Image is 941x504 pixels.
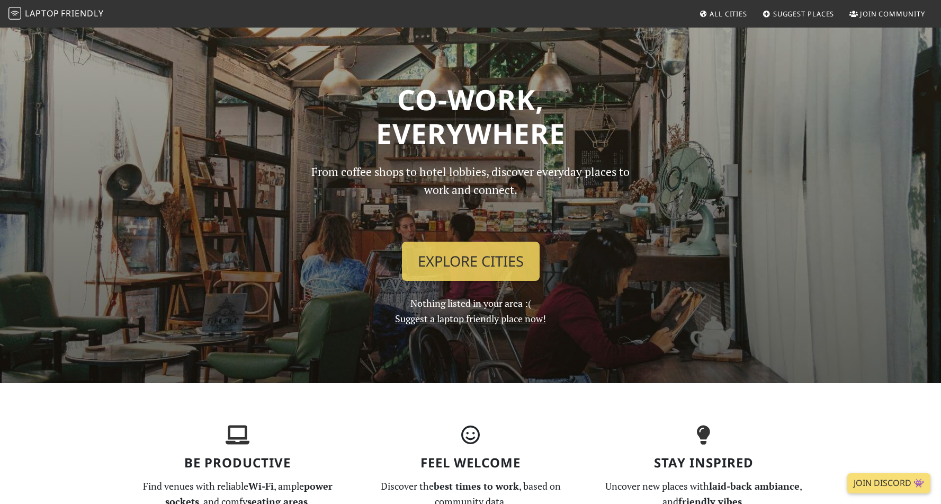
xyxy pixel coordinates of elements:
p: From coffee shops to hotel lobbies, discover everyday places to work and connect. [302,163,639,233]
a: Explore Cities [402,242,540,281]
a: Suggest Places [758,4,839,23]
a: Join Community [845,4,929,23]
h3: Stay Inspired [594,455,814,471]
strong: laid-back ambiance [709,480,800,492]
h1: Co-work, Everywhere [128,83,814,150]
span: Suggest Places [773,9,835,19]
span: Friendly [61,7,103,19]
img: LaptopFriendly [8,7,21,20]
span: Join Community [860,9,925,19]
span: All Cities [710,9,747,19]
a: All Cities [695,4,751,23]
h3: Feel Welcome [361,455,581,471]
div: Nothing listed in your area :( [296,163,646,326]
strong: best times to work [434,480,519,492]
a: Join Discord 👾 [847,473,930,493]
h3: Be Productive [128,455,348,471]
a: Suggest a laptop friendly place now! [395,312,546,325]
span: Laptop [25,7,59,19]
strong: Wi-Fi [248,480,274,492]
a: LaptopFriendly LaptopFriendly [8,5,104,23]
